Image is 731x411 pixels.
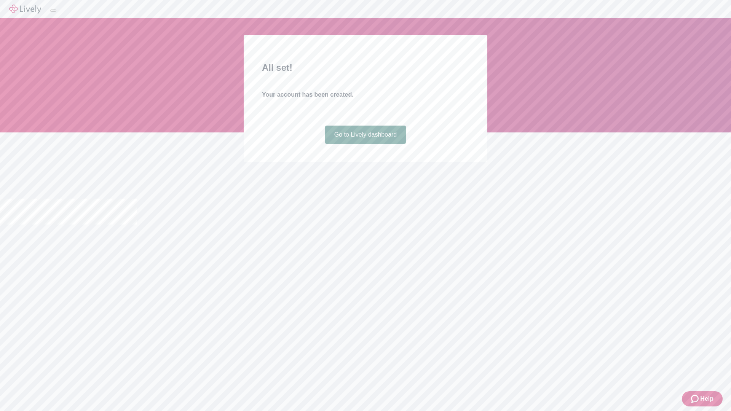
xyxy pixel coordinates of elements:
[50,10,56,12] button: Log out
[325,126,406,144] a: Go to Lively dashboard
[691,394,700,403] svg: Zendesk support icon
[9,5,41,14] img: Lively
[700,394,713,403] span: Help
[682,391,723,406] button: Zendesk support iconHelp
[262,90,469,99] h4: Your account has been created.
[262,61,469,75] h2: All set!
